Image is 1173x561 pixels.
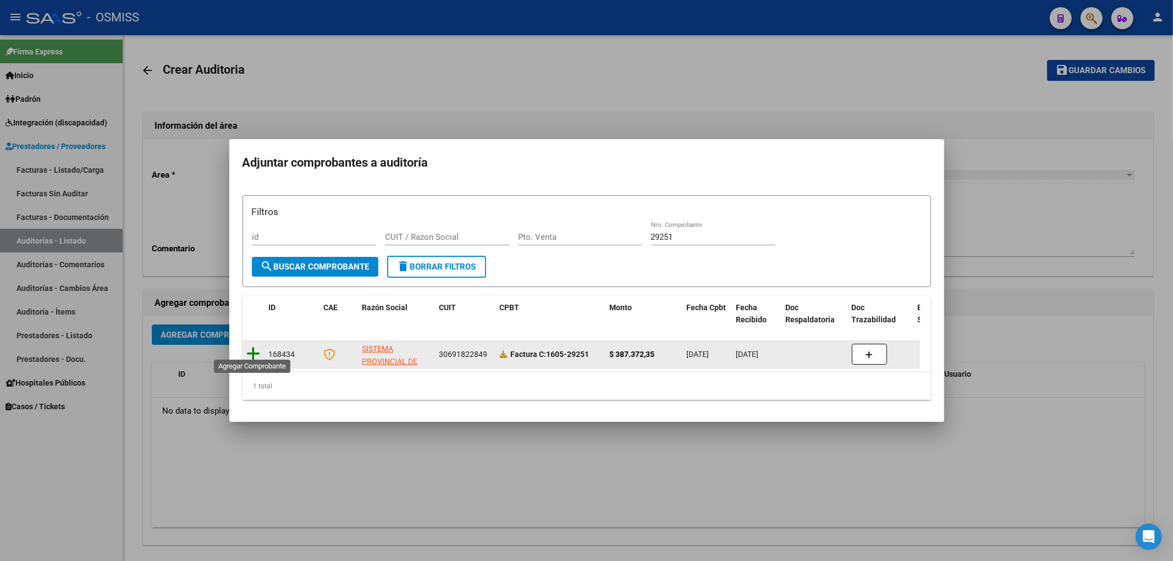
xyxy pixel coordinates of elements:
[387,256,486,278] button: Borrar Filtros
[495,296,605,332] datatable-header-cell: CPBT
[687,350,709,359] span: [DATE]
[918,303,967,324] span: Expediente SUR Asociado
[610,303,632,312] span: Monto
[435,296,495,332] datatable-header-cell: CUIT
[362,344,418,378] span: SISTEMA PROVINCIAL DE SALUD
[252,205,922,219] h3: Filtros
[786,303,835,324] span: Doc Respaldatoria
[500,303,520,312] span: CPBT
[736,350,759,359] span: [DATE]
[269,350,295,359] span: 168434
[252,257,378,277] button: Buscar Comprobante
[261,260,274,273] mat-icon: search
[439,350,488,359] span: 30691822849
[261,262,370,272] span: Buscar Comprobante
[265,296,320,332] datatable-header-cell: ID
[511,350,590,359] strong: 1605-29251
[732,296,781,332] datatable-header-cell: Fecha Recibido
[243,372,931,400] div: 1 total
[269,303,276,312] span: ID
[913,296,974,332] datatable-header-cell: Expediente SUR Asociado
[682,296,732,332] datatable-header-cell: Fecha Cpbt
[736,303,767,324] span: Fecha Recibido
[397,260,410,273] mat-icon: delete
[358,296,435,332] datatable-header-cell: Razón Social
[781,296,847,332] datatable-header-cell: Doc Respaldatoria
[397,262,476,272] span: Borrar Filtros
[320,296,358,332] datatable-header-cell: CAE
[1136,524,1162,550] div: Open Intercom Messenger
[439,303,456,312] span: CUIT
[362,303,408,312] span: Razón Social
[610,350,655,359] strong: $ 387.372,35
[852,303,896,324] span: Doc Trazabilidad
[687,303,726,312] span: Fecha Cpbt
[511,350,547,359] span: Factura C:
[605,296,682,332] datatable-header-cell: Monto
[324,303,338,312] span: CAE
[243,152,931,173] h2: Adjuntar comprobantes a auditoría
[847,296,913,332] datatable-header-cell: Doc Trazabilidad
